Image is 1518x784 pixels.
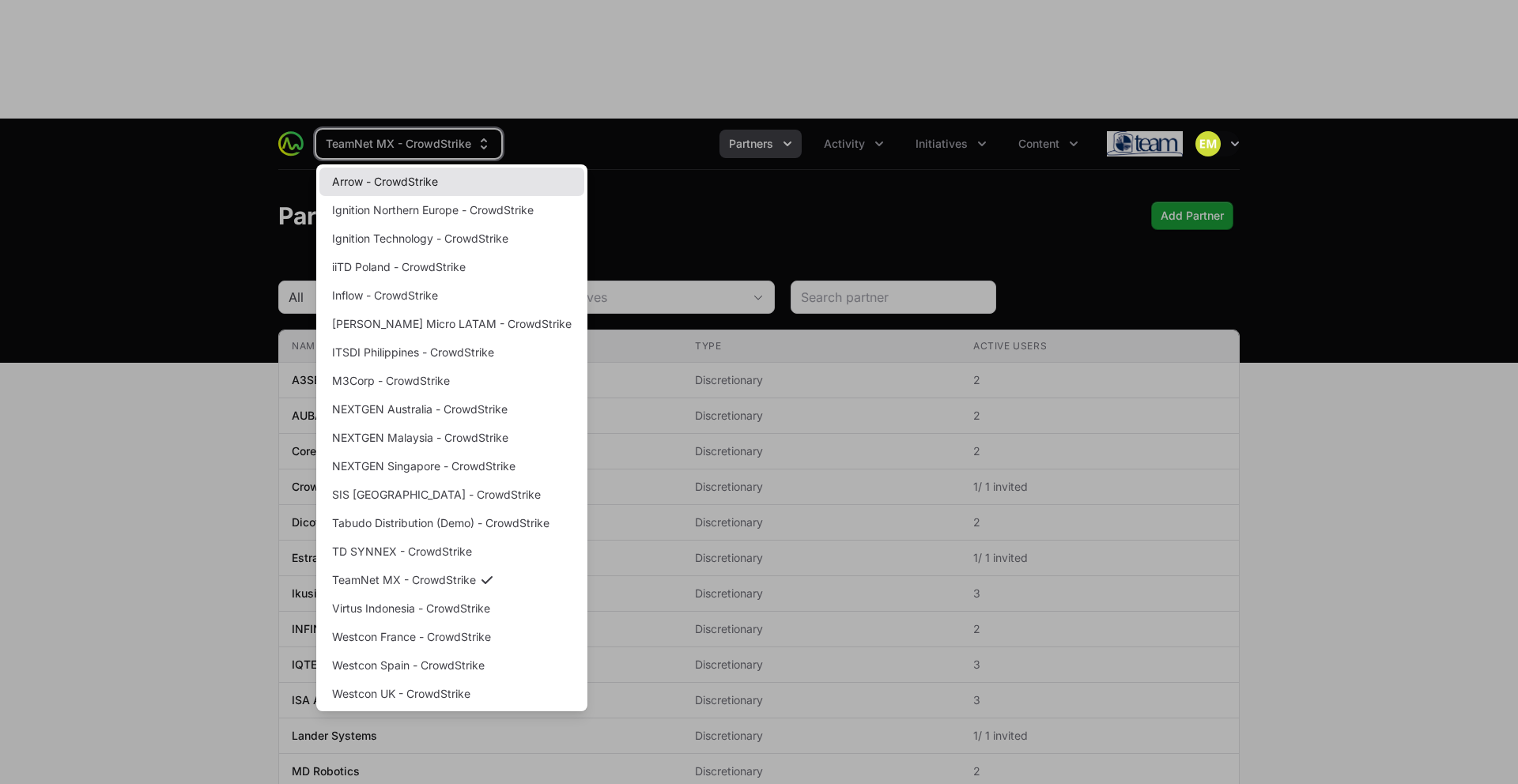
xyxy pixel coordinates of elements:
[319,623,584,651] a: Westcon France - CrowdStrike
[319,481,584,509] a: SIS [GEOGRAPHIC_DATA] - CrowdStrike
[319,168,584,196] a: Arrow - CrowdStrike
[742,281,774,313] div: Open
[1195,131,1221,156] img: Eric Mingus
[319,452,584,481] a: NEXTGEN Singapore - CrowdStrike
[319,651,584,680] a: Westcon Spain - CrowdStrike
[319,338,584,367] a: ITSDI Philippines - CrowdStrike
[319,509,584,537] a: Tabudo Distribution (Demo) - CrowdStrike
[319,594,584,623] a: Virtus Indonesia - CrowdStrike
[319,424,584,452] a: NEXTGEN Malaysia - CrowdStrike
[319,253,584,281] a: iiTD Poland - CrowdStrike
[319,310,584,338] a: [PERSON_NAME] Micro LATAM - CrowdStrike
[319,224,584,253] a: Ignition Technology - CrowdStrike
[319,395,584,424] a: NEXTGEN Australia - CrowdStrike
[319,281,584,310] a: Inflow - CrowdStrike
[319,566,584,594] a: TeamNet MX - CrowdStrike
[304,130,1088,158] div: Main navigation
[319,537,584,566] a: TD SYNNEX - CrowdStrike
[319,196,584,224] a: Ignition Northern Europe - CrowdStrike
[316,130,501,158] div: Supplier switch menu
[319,367,584,395] a: M3Corp - CrowdStrike
[319,680,584,708] a: Westcon UK - CrowdStrike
